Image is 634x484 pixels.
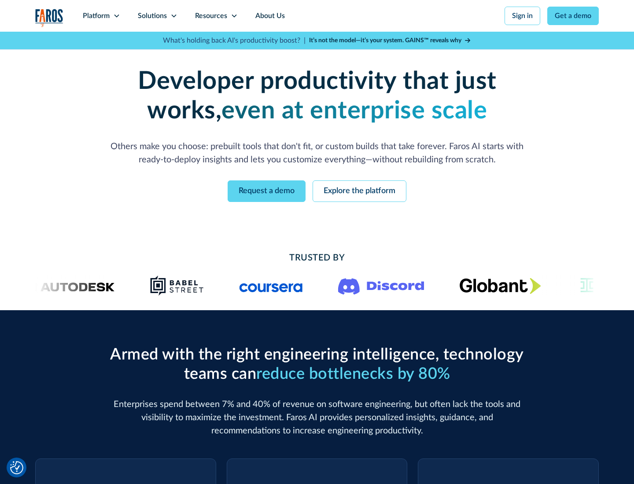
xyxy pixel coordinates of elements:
a: home [35,9,63,27]
a: Get a demo [547,7,599,25]
img: Logo of the design software company Autodesk. [23,280,115,292]
img: Logo of the online learning platform Coursera. [240,279,303,293]
strong: It’s not the model—it’s your system. GAINS™ reveals why [309,37,461,44]
a: It’s not the model—it’s your system. GAINS™ reveals why [309,36,471,45]
span: reduce bottlenecks by 80% [256,366,450,382]
strong: even at enterprise scale [221,99,487,123]
p: Enterprises spend between 7% and 40% of revenue on software engineering, but often lack the tools... [106,398,528,437]
img: Globant's logo [460,278,541,294]
strong: Developer productivity that just works, [138,69,497,123]
h2: Armed with the right engineering intelligence, technology teams can [106,345,528,383]
div: Platform [83,11,110,21]
button: Cookie Settings [10,461,23,474]
a: Request a demo [228,180,306,202]
img: Babel Street logo png [150,275,204,296]
a: Sign in [505,7,540,25]
img: Logo of the analytics and reporting company Faros. [35,9,63,27]
h2: Trusted By [106,251,528,264]
img: Revisit consent button [10,461,23,474]
img: Logo of the communication platform Discord. [338,276,424,295]
a: Explore the platform [313,180,406,202]
p: What's holding back AI's productivity boost? | [163,35,306,46]
p: Others make you choose: prebuilt tools that don't fit, or custom builds that take forever. Faros ... [106,140,528,166]
div: Resources [195,11,227,21]
div: Solutions [138,11,167,21]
